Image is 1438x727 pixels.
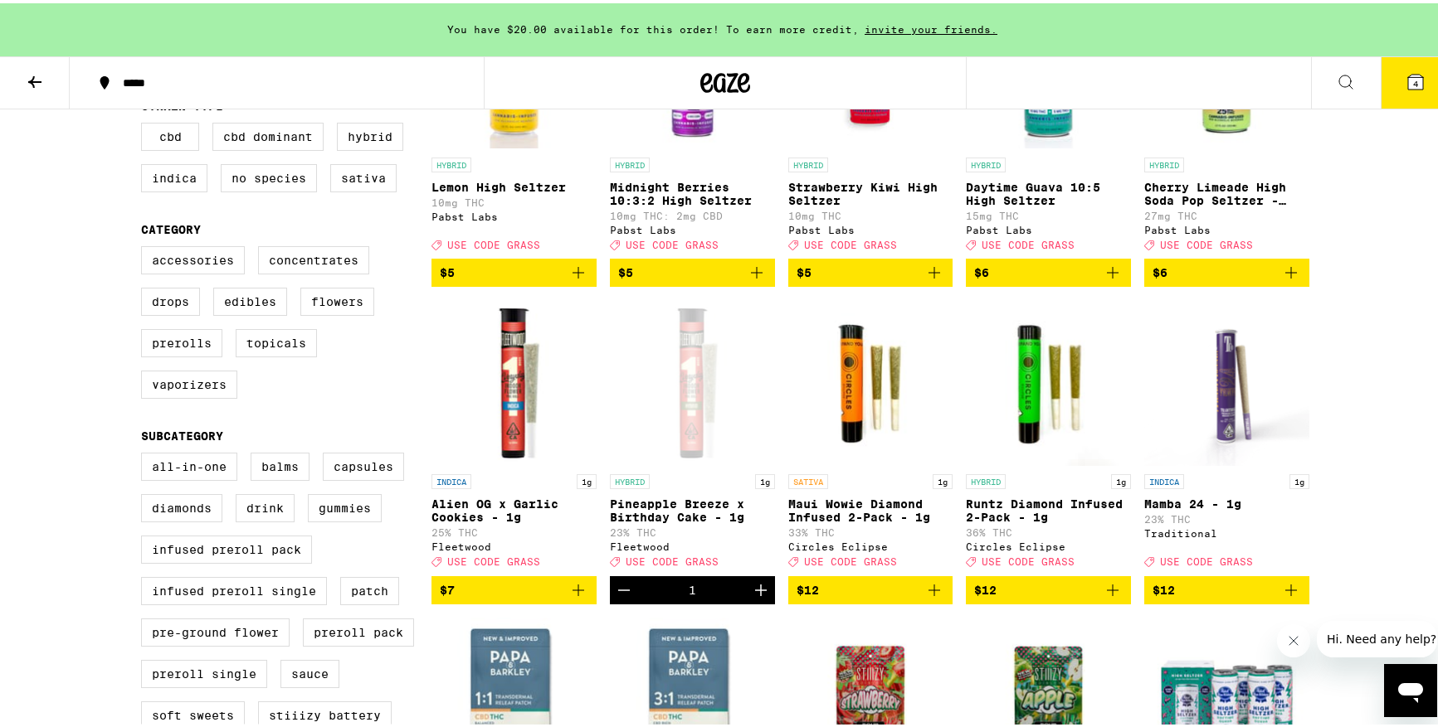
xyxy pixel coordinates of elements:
p: 23% THC [610,524,775,535]
label: Flowers [300,284,374,313]
p: 36% THC [966,524,1131,535]
label: Infused Preroll Single [141,574,327,602]
p: HYBRID [610,154,650,169]
span: $5 [440,263,455,276]
label: Capsules [323,449,404,477]
p: 25% THC [431,524,597,535]
span: USE CODE GRASS [1160,236,1253,247]
button: Add to bag [966,573,1131,601]
span: invite your friends. [859,21,1003,32]
p: HYBRID [966,471,1006,486]
p: 10mg THC [788,207,953,218]
label: Indica [141,161,207,189]
span: USE CODE GRASS [447,554,540,565]
p: 10mg THC [431,194,597,205]
p: 33% THC [788,524,953,535]
button: Add to bag [610,255,775,284]
p: Daytime Guava 10:5 High Seltzer [966,177,1131,204]
div: Pabst Labs [966,221,1131,232]
div: Pabst Labs [1144,221,1309,232]
span: USE CODE GRASS [626,236,719,247]
legend: Category [141,220,201,233]
p: SATIVA [788,471,828,486]
p: 1g [1289,471,1309,486]
p: INDICA [1144,471,1184,486]
label: Soft Sweets [141,698,245,726]
iframe: Message from company [1317,618,1437,654]
span: $5 [797,263,812,276]
p: HYBRID [966,154,1006,169]
button: Add to bag [788,573,953,601]
label: Sativa [330,161,397,189]
p: 10mg THC: 2mg CBD [610,207,775,218]
span: $12 [1153,580,1175,594]
label: CBD Dominant [212,119,324,148]
button: Increment [747,573,775,601]
span: You have $20.00 available for this order! To earn more credit, [447,21,859,32]
a: Open page for Mamba 24 - 1g from Traditional [1144,297,1309,572]
label: Topicals [236,326,317,354]
div: Circles Eclipse [788,538,953,549]
button: Decrement [610,573,638,601]
span: USE CODE GRASS [804,236,897,247]
label: Patch [340,574,399,602]
p: Lemon High Seltzer [431,177,597,191]
p: Mamba 24 - 1g [1144,494,1309,507]
label: Accessories [141,243,245,271]
span: $12 [974,580,997,594]
p: 27mg THC [1144,207,1309,218]
div: Pabst Labs [431,208,597,219]
span: $5 [618,263,633,276]
p: 1g [933,471,953,486]
label: STIIIZY Battery [258,698,392,726]
span: USE CODE GRASS [626,554,719,565]
p: 1g [1111,471,1131,486]
p: HYBRID [431,154,471,169]
p: Strawberry Kiwi High Seltzer [788,177,953,204]
label: Diamonds [141,491,222,519]
img: Fleetwood - Alien OG x Garlic Cookies - 1g [431,297,597,463]
label: All-In-One [141,449,237,477]
label: Hybrid [337,119,403,148]
p: HYBRID [1144,154,1184,169]
label: Preroll Pack [303,615,414,643]
div: Traditional [1144,525,1309,536]
p: Cherry Limeade High Soda Pop Seltzer - 25mg [1144,177,1309,204]
div: Circles Eclipse [966,538,1131,549]
div: Pabst Labs [788,221,953,232]
label: Concentrates [258,243,369,271]
label: Sauce [280,657,339,685]
p: INDICA [431,471,471,486]
span: $6 [1153,263,1167,276]
span: USE CODE GRASS [1160,554,1253,565]
p: Maui Wowie Diamond Infused 2-Pack - 1g [788,494,953,521]
span: USE CODE GRASS [447,236,540,247]
p: 23% THC [1144,511,1309,521]
button: Add to bag [1144,255,1309,284]
a: Open page for Pineapple Breeze x Birthday Cake - 1g from Fleetwood [610,297,775,572]
button: Add to bag [1144,573,1309,601]
label: Prerolls [141,326,222,354]
p: Runtz Diamond Infused 2-Pack - 1g [966,494,1131,521]
a: Open page for Maui Wowie Diamond Infused 2-Pack - 1g from Circles Eclipse [788,297,953,572]
span: USE CODE GRASS [982,554,1075,565]
label: No Species [221,161,317,189]
p: Pineapple Breeze x Birthday Cake - 1g [610,494,775,521]
span: 4 [1413,75,1418,85]
button: Add to bag [431,573,597,601]
button: Add to bag [431,255,597,284]
p: 15mg THC [966,207,1131,218]
p: Alien OG x Garlic Cookies - 1g [431,494,597,521]
div: Fleetwood [610,538,775,549]
span: $7 [440,580,455,594]
iframe: Button to launch messaging window [1384,661,1437,714]
img: Circles Eclipse - Runtz Diamond Infused 2-Pack - 1g [966,297,1131,463]
label: Gummies [308,491,382,519]
label: Edibles [213,284,287,313]
label: Vaporizers [141,367,237,395]
div: Pabst Labs [610,221,775,232]
label: CBD [141,119,199,148]
label: Infused Preroll Pack [141,532,312,560]
p: Midnight Berries 10:3:2 High Seltzer [610,177,775,204]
